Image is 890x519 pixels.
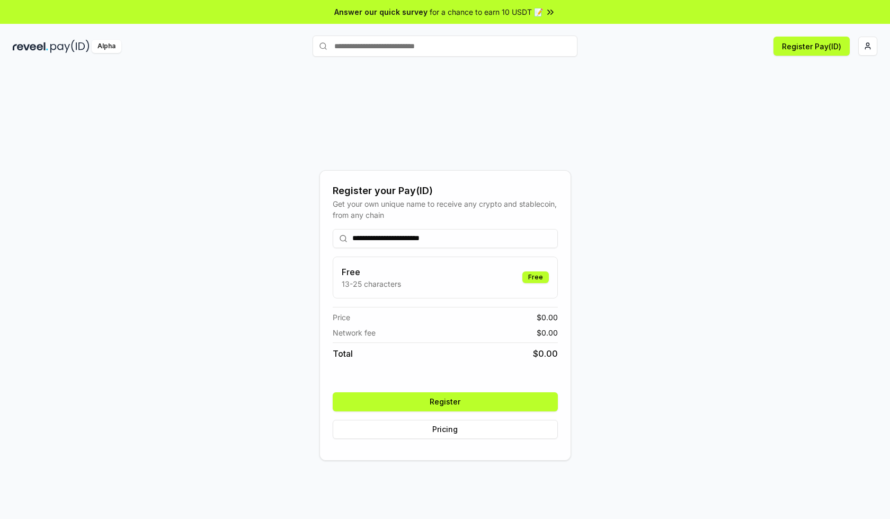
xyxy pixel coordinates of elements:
h3: Free [342,266,401,278]
span: Answer our quick survey [334,6,428,17]
div: Get your own unique name to receive any crypto and stablecoin, from any chain [333,198,558,221]
span: $ 0.00 [537,327,558,338]
span: Price [333,312,350,323]
div: Alpha [92,40,121,53]
button: Register [333,392,558,411]
button: Register Pay(ID) [773,37,850,56]
span: for a chance to earn 10 USDT 📝 [430,6,543,17]
p: 13-25 characters [342,278,401,289]
img: reveel_dark [13,40,48,53]
span: Network fee [333,327,376,338]
div: Register your Pay(ID) [333,183,558,198]
div: Free [522,271,549,283]
img: pay_id [50,40,90,53]
button: Pricing [333,420,558,439]
span: $ 0.00 [537,312,558,323]
span: $ 0.00 [533,347,558,360]
span: Total [333,347,353,360]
